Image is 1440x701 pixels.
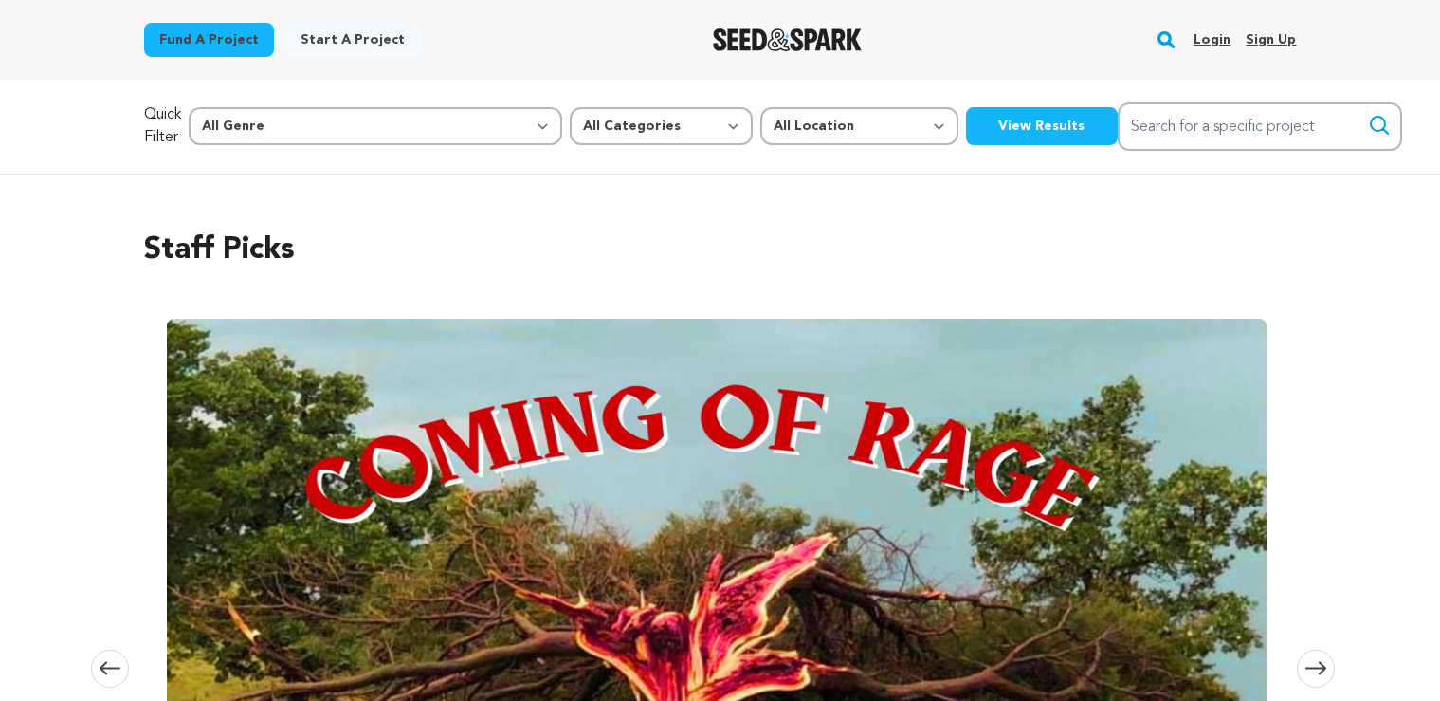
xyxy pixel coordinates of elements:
[144,23,274,57] a: Fund a project
[144,103,181,149] p: Quick Filter
[966,107,1118,145] button: View Results
[1246,25,1296,55] a: Sign up
[1194,25,1230,55] a: Login
[144,228,1297,273] h2: Staff Picks
[713,28,862,51] a: Seed&Spark Homepage
[285,23,420,57] a: Start a project
[713,28,862,51] img: Seed&Spark Logo Dark Mode
[1118,102,1402,151] input: Search for a specific project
